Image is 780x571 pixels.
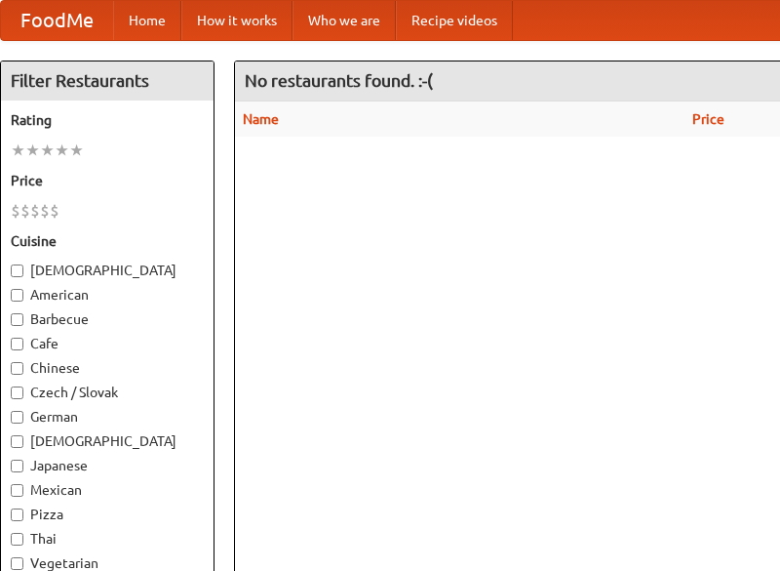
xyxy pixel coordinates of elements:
input: Thai [11,533,23,546]
a: Price [692,111,724,127]
label: Thai [11,529,204,549]
input: Japanese [11,460,23,472]
li: $ [40,200,50,222]
li: ★ [25,140,40,161]
label: Pizza [11,505,204,524]
li: $ [50,200,59,222]
a: Name [243,111,279,127]
input: American [11,289,23,302]
a: How it works [181,1,292,40]
li: ★ [11,140,25,161]
input: [DEMOGRAPHIC_DATA] [11,265,23,277]
input: Cafe [11,338,23,350]
h5: Price [11,171,204,190]
li: ★ [69,140,84,161]
label: Chinese [11,358,204,378]
label: Czech / Slovak [11,383,204,402]
h5: Cuisine [11,231,204,251]
input: Chinese [11,362,23,375]
input: Pizza [11,509,23,521]
label: [DEMOGRAPHIC_DATA] [11,261,204,280]
label: Mexican [11,480,204,500]
li: $ [30,200,40,222]
a: Who we are [292,1,396,40]
input: Barbecue [11,313,23,326]
input: Czech / Slovak [11,387,23,399]
a: Home [113,1,181,40]
a: Recipe videos [396,1,513,40]
h4: Filter Restaurants [1,61,214,101]
a: FoodMe [1,1,113,40]
label: Cafe [11,334,204,353]
input: Mexican [11,484,23,497]
input: German [11,411,23,424]
label: Barbecue [11,309,204,329]
label: [DEMOGRAPHIC_DATA] [11,431,204,451]
li: $ [20,200,30,222]
label: Japanese [11,456,204,475]
li: $ [11,200,20,222]
li: ★ [55,140,69,161]
label: German [11,407,204,427]
input: [DEMOGRAPHIC_DATA] [11,435,23,448]
li: ★ [40,140,55,161]
label: American [11,285,204,305]
input: Vegetarian [11,557,23,570]
ng-pluralize: No restaurants found. :-( [245,71,433,90]
h5: Rating [11,110,204,130]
